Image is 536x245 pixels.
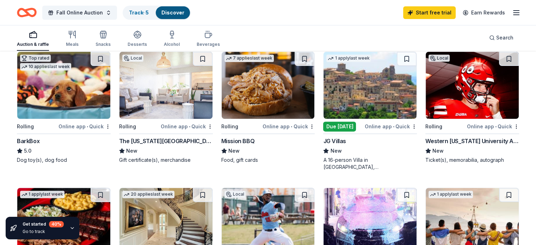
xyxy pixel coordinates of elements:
a: Home [17,4,37,21]
span: Search [496,33,513,42]
button: Beverages [197,27,220,51]
div: Ticket(s), memorabilia, autograph [425,157,519,164]
div: Local [224,191,246,198]
div: Dog toy(s), dog food [17,157,111,164]
div: 1 apply last week [20,191,64,198]
button: Snacks [96,27,111,51]
a: Start free trial [403,6,456,19]
div: BarkBox [17,137,39,145]
div: Online app Quick [467,122,519,131]
a: Image for JG Villas1 applylast weekDue [DATE]Online app•QuickJG VillasNewA 16-person Villa in [GE... [323,51,417,171]
span: New [432,147,444,155]
div: Food, gift cards [221,157,315,164]
img: Image for Mission BBQ [222,52,315,119]
div: Local [122,55,143,62]
div: Snacks [96,42,111,47]
button: Meals [66,27,79,51]
span: • [495,124,497,129]
span: Fall Online Auction [56,8,103,17]
a: Earn Rewards [458,6,509,19]
div: 10 applies last week [20,63,71,71]
div: Gift certificate(s), merchandise [119,157,213,164]
div: 1 apply last week [429,191,473,198]
div: Top rated [20,55,51,62]
a: Image for BarkBoxTop rated10 applieslast weekRollingOnline app•QuickBarkBox5.0Dog toy(s), dog food [17,51,111,164]
div: Online app Quick [58,122,111,131]
div: A 16-person Villa in [GEOGRAPHIC_DATA], [GEOGRAPHIC_DATA], [GEOGRAPHIC_DATA] for 7days/6nights (R... [323,157,417,171]
span: • [291,124,292,129]
a: Track· 5 [129,10,149,16]
span: 5.0 [24,147,31,155]
span: New [126,147,137,155]
a: Image for Mission BBQ7 applieslast weekRollingOnline app•QuickMission BBQNewFood, gift cards [221,51,315,164]
div: Local [429,55,450,62]
div: Western [US_STATE] University Athletics [425,137,519,145]
div: Beverages [197,42,220,47]
div: Get started [23,221,64,227]
div: Mission BBQ [221,137,255,145]
div: Rolling [425,122,442,131]
div: Online app Quick [365,122,417,131]
button: Desserts [128,27,147,51]
span: • [393,124,394,129]
div: Desserts [128,42,147,47]
div: Auction & raffle [17,42,49,47]
span: New [228,147,240,155]
a: Discover [161,10,184,16]
button: Fall Online Auction [42,6,117,20]
button: Auction & raffle [17,27,49,51]
a: Image for The Kentucky CastleLocalRollingOnline app•QuickThe [US_STATE][GEOGRAPHIC_DATA]NewGift c... [119,51,213,164]
div: 7 applies last week [224,55,274,62]
div: Online app Quick [161,122,213,131]
div: 20 applies last week [122,191,174,198]
div: Meals [66,42,79,47]
div: The [US_STATE][GEOGRAPHIC_DATA] [119,137,213,145]
div: Rolling [17,122,34,131]
img: Image for BarkBox [17,52,110,119]
div: Due [DATE] [323,122,356,131]
img: Image for Western Kentucky University Athletics [426,52,519,119]
button: Alcohol [164,27,180,51]
a: Image for Western Kentucky University AthleticsLocalRollingOnline app•QuickWestern [US_STATE] Uni... [425,51,519,164]
div: Rolling [119,122,136,131]
button: Search [483,31,519,45]
img: Image for The Kentucky Castle [119,52,212,119]
span: • [189,124,190,129]
span: New [330,147,341,155]
div: 40 % [49,221,64,227]
div: Go to track [23,229,64,234]
div: 1 apply last week [326,55,371,62]
div: JG Villas [323,137,346,145]
img: Image for JG Villas [324,52,417,119]
div: Alcohol [164,42,180,47]
div: Online app Quick [263,122,315,131]
div: Rolling [221,122,238,131]
button: Track· 5Discover [123,6,191,20]
span: • [87,124,88,129]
